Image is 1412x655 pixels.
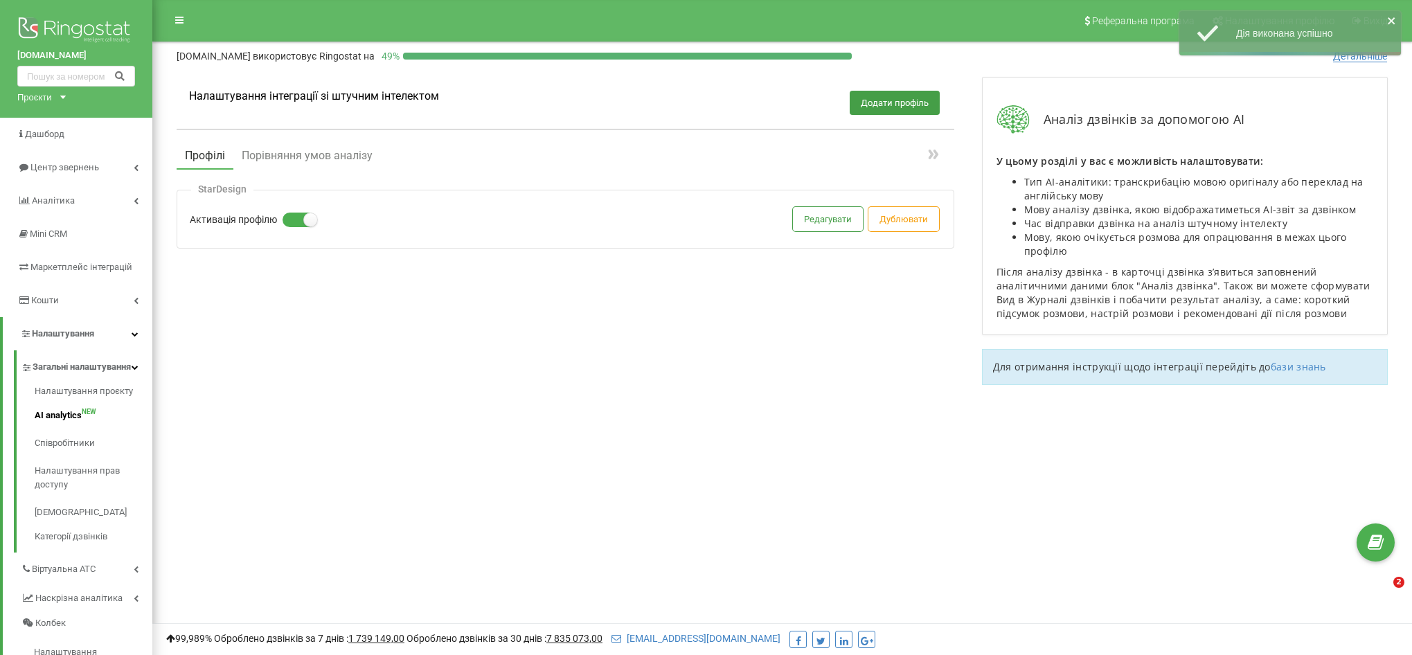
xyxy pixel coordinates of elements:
[1024,175,1373,203] li: Тип AI-аналітики: транскрибацію мовою оригіналу або переклад на англійську мову
[177,143,233,170] button: Профілі
[35,499,152,526] a: [DEMOGRAPHIC_DATA]
[3,317,152,350] a: Налаштування
[997,265,1373,321] p: Після аналізу дзвінка - в карточці дзвінка зʼявиться заповнений аналітичними даними блок "Аналіз ...
[375,49,403,63] p: 49 %
[33,360,131,374] span: Загальні налаштування
[253,51,375,62] span: використовує Ringostat на
[17,66,135,87] input: Пошук за номером
[31,295,59,305] span: Кошти
[21,553,152,582] a: Віртуальна АТС
[21,582,152,611] a: Наскрізна аналітика
[30,162,99,172] span: Центр звернень
[1024,217,1373,231] li: Час відправки дзвінка на аналіз штучному інтелекту
[1365,577,1398,610] iframe: Intercom live chat
[1236,26,1333,40] p: Дія виконана успішно
[35,457,152,499] a: Налаштування прав доступу
[233,143,381,168] button: Порівняння умов аналізу
[191,183,253,195] div: StarDesign
[850,91,940,115] button: Додати профіль
[21,611,152,636] a: Колбек
[35,526,152,544] a: Категорії дзвінків
[35,616,66,630] span: Колбек
[25,129,64,139] span: Дашборд
[166,633,212,644] span: 99,989%
[993,360,1377,374] p: Для отримання інструкції щодо інтеграції перейдіть до
[177,49,375,63] p: [DOMAIN_NAME]
[35,591,123,605] span: Наскрізна аналітика
[406,633,602,644] span: Оброблено дзвінків за 30 днів :
[1393,577,1404,588] span: 2
[997,105,1373,134] div: Аналіз дзвінків за допомогою AI
[189,89,439,102] h1: Налаштування інтеграції зі штучним інтелектом
[997,154,1373,168] p: У цьому розділі у вас є можливість налаштовувати:
[21,350,152,379] a: Загальні налаштування
[1271,360,1326,373] a: бази знань
[348,633,404,644] u: 1 739 149,00
[30,228,67,239] span: Mini CRM
[30,262,132,272] span: Маркетплейс інтеграцій
[611,633,780,644] a: [EMAIL_ADDRESS][DOMAIN_NAME]
[35,402,152,429] a: AI analyticsNEW
[1024,203,1373,217] li: Мову аналізу дзвінка, якою відображатиметься AI-звіт за дзвінком
[17,14,135,48] img: Ringostat logo
[32,195,75,206] span: Аналiтика
[32,562,96,576] span: Віртуальна АТС
[546,633,602,644] u: 7 835 073,00
[868,207,939,231] button: Дублювати
[32,328,94,339] span: Налаштування
[1387,15,1397,28] button: close
[190,213,277,226] label: Активація профілю
[17,48,135,62] a: [DOMAIN_NAME]
[214,633,404,644] span: Оброблено дзвінків за 7 днів :
[35,429,152,457] a: Співробітники
[35,384,152,402] a: Налаштування проєкту
[1092,15,1195,26] span: Реферальна програма
[1024,231,1373,258] li: Мову, якою очікується розмова для опрацювання в межах цього профілю
[793,207,863,231] button: Редагувати
[17,90,52,104] div: Проєкти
